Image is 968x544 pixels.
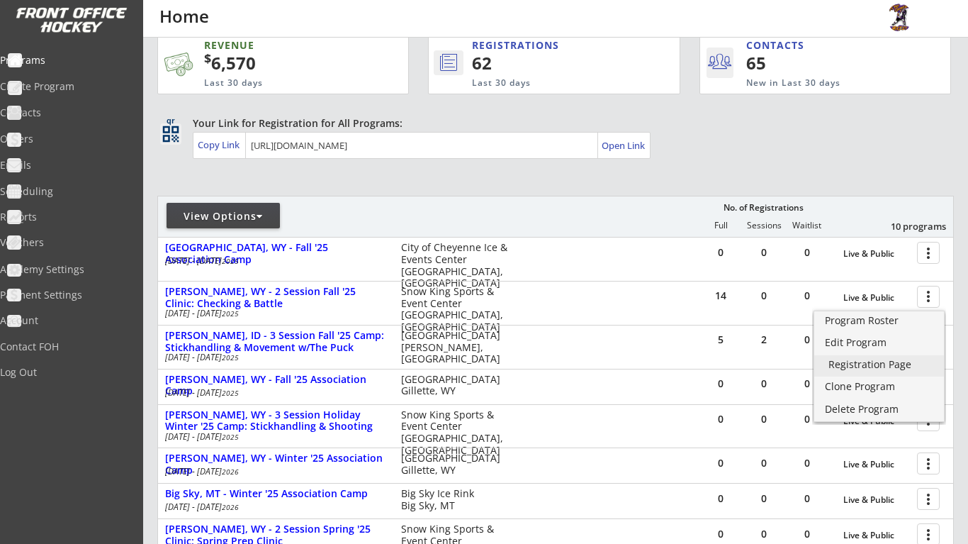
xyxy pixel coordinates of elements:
[222,353,239,362] em: 2025
[814,311,944,333] a: Program Roster
[167,209,280,223] div: View Options
[401,286,512,333] div: Snow King Sports & Event Center [GEOGRAPHIC_DATA], [GEOGRAPHIC_DATA]
[165,433,382,441] div: [DATE] - [DATE]
[165,374,386,398] div: [PERSON_NAME], WY - Fall '25 Association Camp
[204,77,345,89] div: Last 30 days
[743,221,785,231] div: Sessions
[401,374,512,398] div: [GEOGRAPHIC_DATA] Gillette, WY
[165,242,386,266] div: [GEOGRAPHIC_DATA], WY - Fall '25 Association Camp
[786,414,828,424] div: 0
[843,293,910,303] div: Live & Public
[743,248,785,257] div: 0
[743,458,785,468] div: 0
[401,330,512,365] div: [GEOGRAPHIC_DATA] [PERSON_NAME], [GEOGRAPHIC_DATA]
[222,388,239,398] em: 2025
[746,51,833,75] div: 65
[843,531,910,540] div: Live & Public
[786,248,828,257] div: 0
[872,220,946,233] div: 10 programs
[699,248,742,257] div: 0
[699,221,742,231] div: Full
[165,488,386,500] div: Big Sky, MT - Winter '25 Association Camp
[401,242,512,289] div: City of Cheyenne Ice & Events Center [GEOGRAPHIC_DATA], [GEOGRAPHIC_DATA]
[843,460,910,470] div: Live & Public
[786,529,828,539] div: 0
[198,138,242,151] div: Copy Link
[204,50,211,67] sup: $
[165,503,382,511] div: [DATE] - [DATE]
[204,51,364,75] div: 6,570
[699,414,742,424] div: 0
[843,495,910,505] div: Live & Public
[917,242,940,264] button: more_vert
[743,291,785,301] div: 0
[401,409,512,457] div: Snow King Sports & Event Center [GEOGRAPHIC_DATA], [GEOGRAPHIC_DATA]
[699,335,742,345] div: 5
[825,382,933,392] div: Clone Program
[165,309,382,318] div: [DATE] - [DATE]
[222,502,239,512] em: 2026
[743,414,785,424] div: 0
[917,286,940,308] button: more_vert
[222,467,239,477] em: 2026
[843,249,910,259] div: Live & Public
[165,467,382,476] div: [DATE] - [DATE]
[814,333,944,355] a: Edit Program
[472,51,631,75] div: 62
[602,135,646,155] a: Open Link
[204,38,345,52] div: REVENUE
[699,458,742,468] div: 0
[743,529,785,539] div: 0
[743,494,785,504] div: 0
[165,409,386,433] div: [PERSON_NAME], WY - 3 Session Holiday Winter '25 Camp: Stickhandling & Shooting
[165,389,382,397] div: [DATE] - [DATE]
[165,286,386,310] div: [PERSON_NAME], WY - 2 Session Fall '25 Clinic: Checking & Battle
[165,353,382,362] div: [DATE] - [DATE]
[843,416,910,426] div: Live & Public
[786,379,828,389] div: 0
[786,291,828,301] div: 0
[222,432,239,442] em: 2025
[222,309,239,318] em: 2025
[785,221,828,231] div: Waitlist
[825,316,933,326] div: Program Roster
[825,338,933,348] div: Edit Program
[746,38,811,52] div: CONTACTS
[401,453,512,477] div: [GEOGRAPHIC_DATA] Gillette, WY
[222,256,239,266] em: 2025
[743,379,785,389] div: 0
[917,488,940,510] button: more_vert
[746,77,884,89] div: New in Last 30 days
[472,77,621,89] div: Last 30 days
[828,360,930,370] div: Registration Page
[786,458,828,468] div: 0
[743,335,785,345] div: 2
[825,404,933,414] div: Delete Program
[602,140,646,152] div: Open Link
[814,355,944,377] a: Registration Page
[193,116,910,131] div: Your Link for Registration for All Programs:
[162,116,179,126] div: qr
[165,257,382,265] div: [DATE] - [DATE]
[699,291,742,301] div: 14
[699,494,742,504] div: 0
[165,453,386,477] div: [PERSON_NAME], WY - Winter '25 Association Camp
[719,203,807,213] div: No. of Registrations
[699,529,742,539] div: 0
[699,379,742,389] div: 0
[786,335,828,345] div: 0
[786,494,828,504] div: 0
[917,453,940,474] button: more_vert
[165,330,386,354] div: [PERSON_NAME], ID - 3 Session Fall '25 Camp: Stickhandling & Movement w/The Puck
[401,488,512,512] div: Big Sky Ice Rink Big Sky, MT
[472,38,617,52] div: REGISTRATIONS
[160,123,181,145] button: qr_code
